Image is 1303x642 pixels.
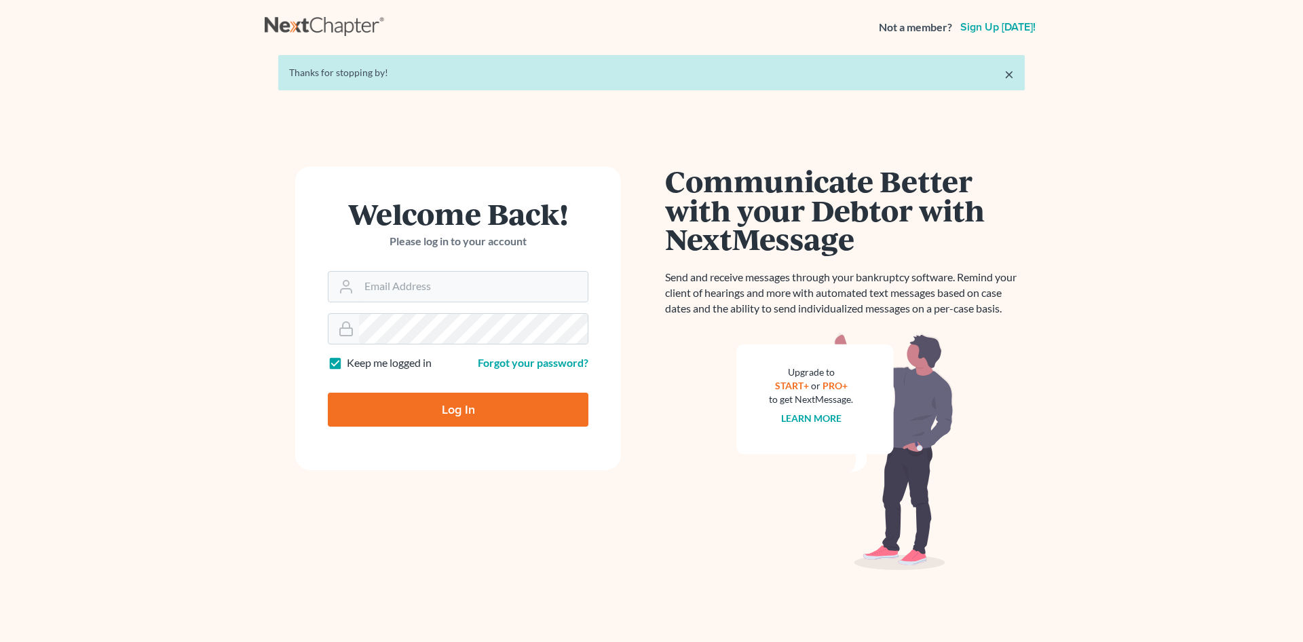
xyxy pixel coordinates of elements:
img: nextmessage_bg-59042aed3d76b12b5cd301f8e5b87938c9018125f34e5fa2b7a6b67550977c72.svg [736,333,953,571]
h1: Welcome Back! [328,199,588,228]
a: PRO+ [823,380,848,391]
div: Upgrade to [769,365,853,379]
a: Sign up [DATE]! [958,22,1038,33]
p: Please log in to your account [328,234,588,249]
h1: Communicate Better with your Debtor with NextMessage [665,166,1025,253]
span: or [811,380,820,391]
div: to get NextMessage. [769,393,853,406]
a: Forgot your password? [478,356,588,369]
a: × [1004,66,1014,82]
strong: Not a member? [879,20,952,35]
div: Thanks for stopping by! [289,66,1014,79]
a: Learn more [781,412,842,424]
input: Email Address [359,272,588,302]
p: Send and receive messages through your bankruptcy software. Remind your client of hearings and mo... [665,270,1025,317]
a: START+ [775,380,809,391]
label: Keep me logged in [347,355,432,371]
input: Log In [328,393,588,427]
